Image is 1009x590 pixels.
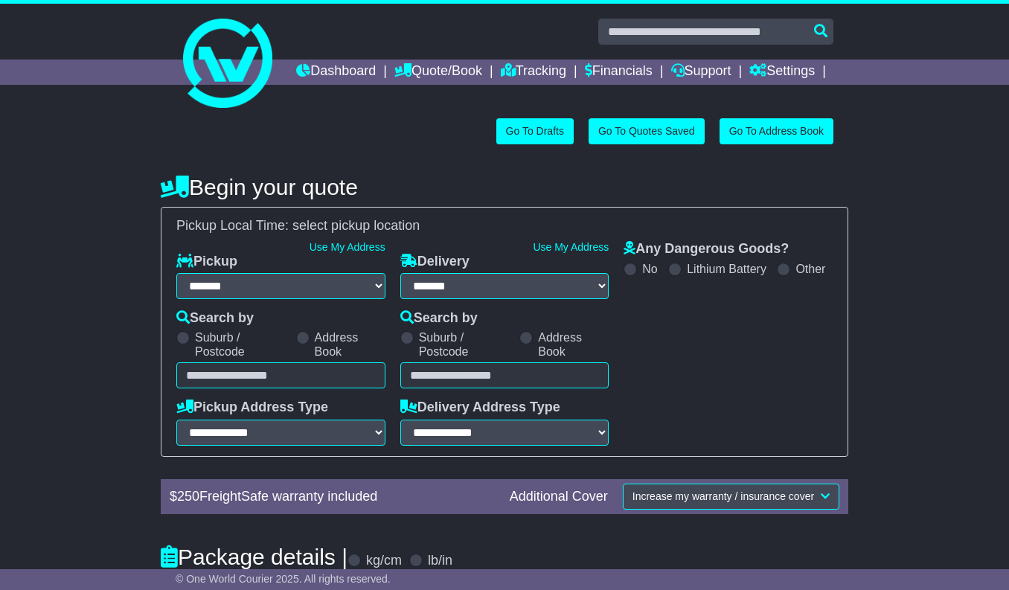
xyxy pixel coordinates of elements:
[162,489,502,505] div: $ FreightSafe warranty included
[419,330,513,359] label: Suburb / Postcode
[795,262,825,276] label: Other
[687,262,766,276] label: Lithium Battery
[585,60,653,85] a: Financials
[315,330,385,359] label: Address Book
[176,310,254,327] label: Search by
[400,254,470,270] label: Delivery
[589,118,705,144] a: Go To Quotes Saved
[428,553,452,569] label: lb/in
[632,490,814,502] span: Increase my warranty / insurance cover
[177,489,199,504] span: 250
[624,241,789,257] label: Any Dangerous Goods?
[400,400,560,416] label: Delivery Address Type
[671,60,731,85] a: Support
[296,60,376,85] a: Dashboard
[400,310,478,327] label: Search by
[720,118,833,144] a: Go To Address Book
[394,60,482,85] a: Quote/Book
[292,218,420,233] span: select pickup location
[310,241,385,253] a: Use My Address
[176,573,391,585] span: © One World Courier 2025. All rights reserved.
[502,489,615,505] div: Additional Cover
[176,400,328,416] label: Pickup Address Type
[496,118,574,144] a: Go To Drafts
[501,60,566,85] a: Tracking
[169,218,840,234] div: Pickup Local Time:
[533,241,609,253] a: Use My Address
[161,545,347,569] h4: Package details |
[749,60,815,85] a: Settings
[161,175,848,199] h4: Begin your quote
[366,553,402,569] label: kg/cm
[538,330,609,359] label: Address Book
[176,254,237,270] label: Pickup
[623,484,839,510] button: Increase my warranty / insurance cover
[642,262,657,276] label: No
[195,330,289,359] label: Suburb / Postcode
